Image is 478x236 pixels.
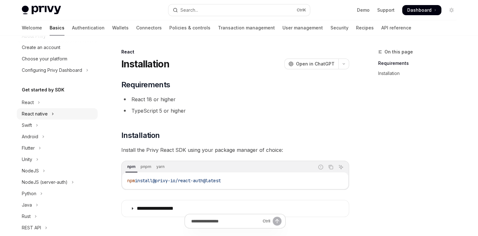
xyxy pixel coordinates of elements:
[22,6,61,15] img: light logo
[139,163,153,171] div: pnpm
[297,8,306,13] span: Ctrl K
[356,20,374,35] a: Recipes
[378,68,462,78] a: Installation
[154,163,166,171] div: yarn
[22,66,82,74] div: Configuring Privy Dashboard
[121,49,349,55] div: React
[378,58,462,68] a: Requirements
[317,163,325,171] button: Report incorrect code
[17,120,98,131] button: Toggle Swift section
[446,5,457,15] button: Toggle dark mode
[218,20,275,35] a: Transaction management
[381,20,411,35] a: API reference
[22,20,42,35] a: Welcome
[17,188,98,199] button: Toggle Python section
[22,99,34,106] div: React
[17,42,98,53] a: Create an account
[337,163,345,171] button: Ask AI
[17,154,98,165] button: Toggle Unity section
[327,163,335,171] button: Copy the contents from the code block
[22,190,36,197] div: Python
[168,4,310,16] button: Open search
[22,201,32,209] div: Java
[191,214,260,228] input: Ask a question...
[121,146,349,154] span: Install the Privy React SDK using your package manager of choice:
[284,59,338,69] button: Open in ChatGPT
[17,131,98,142] button: Toggle Android section
[17,108,98,120] button: Toggle React native section
[22,178,68,186] div: NodeJS (server-auth)
[22,86,64,94] h5: Get started by SDK
[17,65,98,76] button: Toggle Configuring Privy Dashboard section
[22,133,38,140] div: Android
[121,130,160,140] span: Installation
[121,80,170,90] span: Requirements
[17,142,98,154] button: Toggle Flutter section
[22,44,60,51] div: Create an account
[407,7,432,13] span: Dashboard
[22,144,35,152] div: Flutter
[296,61,335,67] span: Open in ChatGPT
[121,58,169,70] h1: Installation
[273,217,281,226] button: Send message
[136,20,162,35] a: Connectors
[22,121,32,129] div: Swift
[22,55,67,63] div: Choose your platform
[384,48,413,56] span: On this page
[180,6,198,14] div: Search...
[330,20,348,35] a: Security
[402,5,441,15] a: Dashboard
[125,163,137,171] div: npm
[121,95,349,104] li: React 18 or higher
[112,20,129,35] a: Wallets
[22,213,31,220] div: Rust
[127,178,135,183] span: npm
[377,7,395,13] a: Support
[17,199,98,211] button: Toggle Java section
[22,110,48,118] div: React native
[22,224,41,232] div: REST API
[22,156,32,163] div: Unity
[121,106,349,115] li: TypeScript 5 or higher
[17,97,98,108] button: Toggle React section
[282,20,323,35] a: User management
[72,20,105,35] a: Authentication
[22,167,39,175] div: NodeJS
[17,53,98,65] a: Choose your platform
[17,211,98,222] button: Toggle Rust section
[17,222,98,233] button: Toggle REST API section
[17,165,98,177] button: Toggle NodeJS section
[50,20,64,35] a: Basics
[153,178,221,183] span: @privy-io/react-auth@latest
[169,20,210,35] a: Policies & controls
[17,177,98,188] button: Toggle NodeJS (server-auth) section
[357,7,370,13] a: Demo
[135,178,153,183] span: install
